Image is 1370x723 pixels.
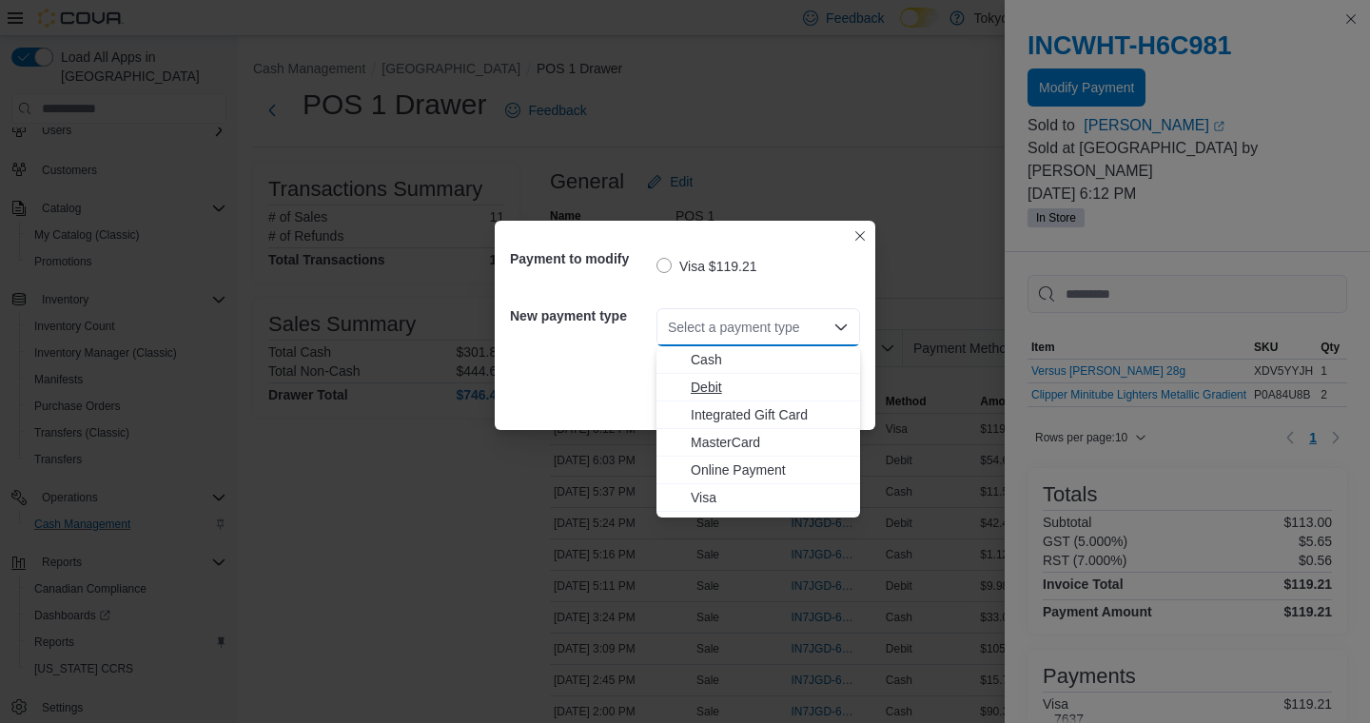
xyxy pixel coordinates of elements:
button: Online Payment [656,457,860,484]
span: Integrated Gift Card [691,405,849,424]
div: Choose from the following options [656,346,860,512]
button: Close list of options [833,320,849,335]
button: Cash [656,346,860,374]
input: Accessible screen reader label [668,316,670,339]
span: Online Payment [691,460,849,479]
button: MasterCard [656,429,860,457]
span: MasterCard [691,433,849,452]
span: Visa [691,488,849,507]
span: Debit [691,378,849,397]
h5: New payment type [510,297,653,335]
h5: Payment to modify [510,240,653,278]
button: Debit [656,374,860,401]
label: Visa $119.21 [656,255,756,278]
button: Integrated Gift Card [656,401,860,429]
button: Closes this modal window [849,225,871,247]
button: Visa [656,484,860,512]
span: Cash [691,350,849,369]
